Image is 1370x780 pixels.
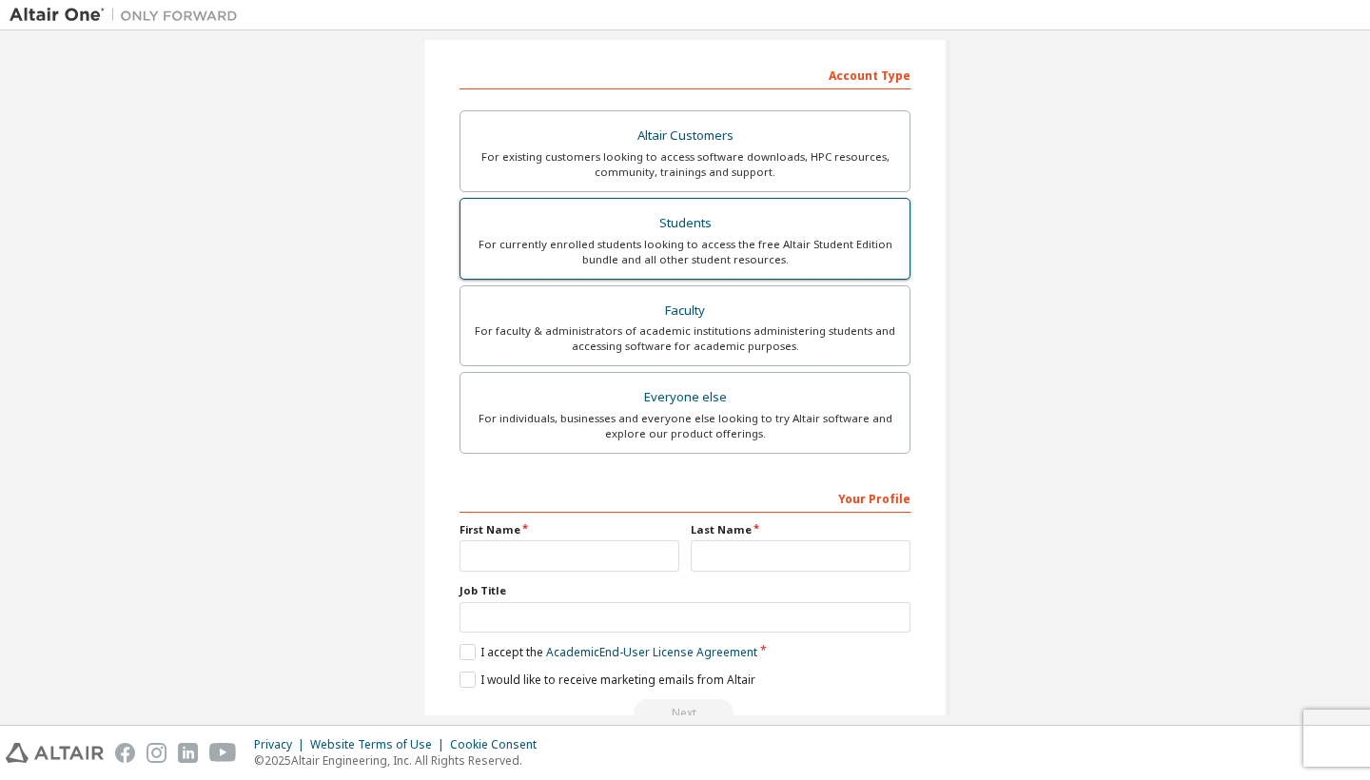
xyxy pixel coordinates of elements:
img: linkedin.svg [178,743,198,763]
label: I would like to receive marketing emails from Altair [460,672,755,688]
div: Website Terms of Use [310,737,450,752]
img: instagram.svg [147,743,166,763]
img: Altair One [10,6,247,25]
div: Read and acccept EULA to continue [460,699,910,728]
label: First Name [460,522,679,537]
div: Cookie Consent [450,737,548,752]
div: Your Profile [460,482,910,513]
img: facebook.svg [115,743,135,763]
div: For existing customers looking to access software downloads, HPC resources, community, trainings ... [472,149,898,180]
div: For individuals, businesses and everyone else looking to try Altair software and explore our prod... [472,411,898,441]
div: Privacy [254,737,310,752]
label: Last Name [691,522,910,537]
img: youtube.svg [209,743,237,763]
label: I accept the [460,644,757,660]
div: Altair Customers [472,123,898,149]
label: Job Title [460,583,910,598]
img: altair_logo.svg [6,743,104,763]
div: Everyone else [472,384,898,411]
div: Faculty [472,298,898,324]
a: Academic End-User License Agreement [546,644,757,660]
div: Account Type [460,59,910,89]
p: © 2025 Altair Engineering, Inc. All Rights Reserved. [254,752,548,769]
div: Students [472,210,898,237]
div: For faculty & administrators of academic institutions administering students and accessing softwa... [472,323,898,354]
div: For currently enrolled students looking to access the free Altair Student Edition bundle and all ... [472,237,898,267]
